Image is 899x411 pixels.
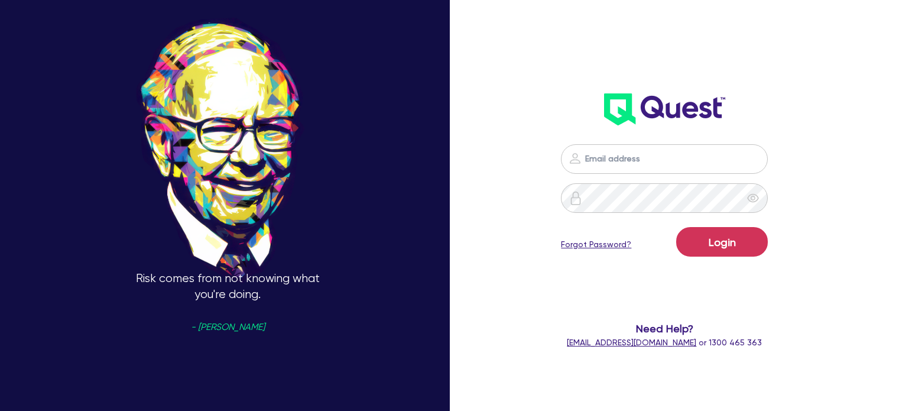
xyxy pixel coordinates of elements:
a: Forgot Password? [561,238,631,251]
span: - [PERSON_NAME] [191,323,265,332]
a: [EMAIL_ADDRESS][DOMAIN_NAME] [567,338,696,347]
img: icon-password [568,151,582,166]
img: icon-password [569,191,583,205]
span: eye [747,192,759,204]
img: wH2k97JdezQIQAAAABJRU5ErkJggg== [604,93,725,125]
button: Login [676,227,768,257]
span: or 1300 465 363 [567,338,762,347]
input: Email address [561,144,768,174]
span: Need Help? [548,321,781,336]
